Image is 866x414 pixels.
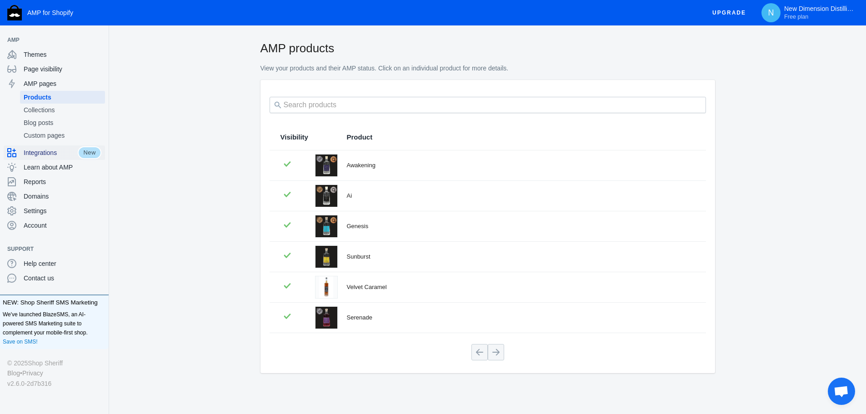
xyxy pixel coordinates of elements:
[24,93,101,102] span: Products
[24,192,101,201] span: Domains
[347,222,695,231] div: Genesis
[280,133,308,142] span: Visibility
[705,5,753,21] button: Upgrade
[4,271,105,285] a: Contact us
[260,40,715,56] h2: AMP products
[347,161,695,170] div: Awakening
[24,259,101,268] span: Help center
[766,8,776,17] span: N
[20,116,105,129] a: Blog posts
[319,276,334,298] img: velvet-caramel-3550014.jpg
[20,91,105,104] a: Products
[784,13,808,20] span: Free plan
[4,189,105,204] a: Domains
[22,368,43,378] a: Privacy
[4,76,105,91] a: AMP pages
[270,97,706,113] input: Search products
[20,129,105,142] a: Custom pages
[7,35,92,45] span: AMP
[315,215,337,237] img: genesis-8002320.jpg
[7,368,101,378] div: •
[24,221,101,230] span: Account
[4,160,105,175] a: Learn about AMP
[28,358,63,368] a: Shop Sheriff
[27,9,73,16] span: AMP for Shopify
[24,50,101,59] span: Themes
[24,131,101,140] span: Custom pages
[24,274,101,283] span: Contact us
[4,175,105,189] a: Reports
[4,47,105,62] a: Themes
[24,79,101,88] span: AMP pages
[24,148,78,157] span: Integrations
[4,62,105,76] a: Page visibility
[24,105,101,115] span: Collections
[712,5,746,21] span: Upgrade
[260,64,715,73] p: View your products and their AMP status. Click on an individual product for more details.
[24,163,101,172] span: Learn about AMP
[828,378,855,405] div: Open chat
[7,379,101,389] div: v2.6.0-2d7b316
[347,313,695,322] div: Serenade
[315,307,337,329] img: serenade-5971641.png
[347,133,373,142] span: Product
[7,244,92,254] span: Support
[4,145,105,160] a: IntegrationsNew
[7,368,20,378] a: Blog
[315,185,337,207] img: ai-3468919.jpg
[24,206,101,215] span: Settings
[347,252,695,261] div: Sunburst
[20,104,105,116] a: Collections
[7,358,101,368] div: © 2025
[92,247,107,251] button: Add a sales channel
[347,283,695,292] div: Velvet Caramel
[92,38,107,42] button: Add a sales channel
[24,118,101,127] span: Blog posts
[784,5,857,20] p: New Dimension Distilling Co
[347,191,695,200] div: Ai
[7,5,22,20] img: Shop Sheriff Logo
[3,337,38,346] a: Save on SMS!
[24,65,101,74] span: Page visibility
[4,204,105,218] a: Settings
[4,218,105,233] a: Account
[315,155,337,176] img: awakening-4024744.jpg
[78,146,101,159] span: New
[24,177,101,186] span: Reports
[315,246,337,268] img: sunburst-5524335.jpg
